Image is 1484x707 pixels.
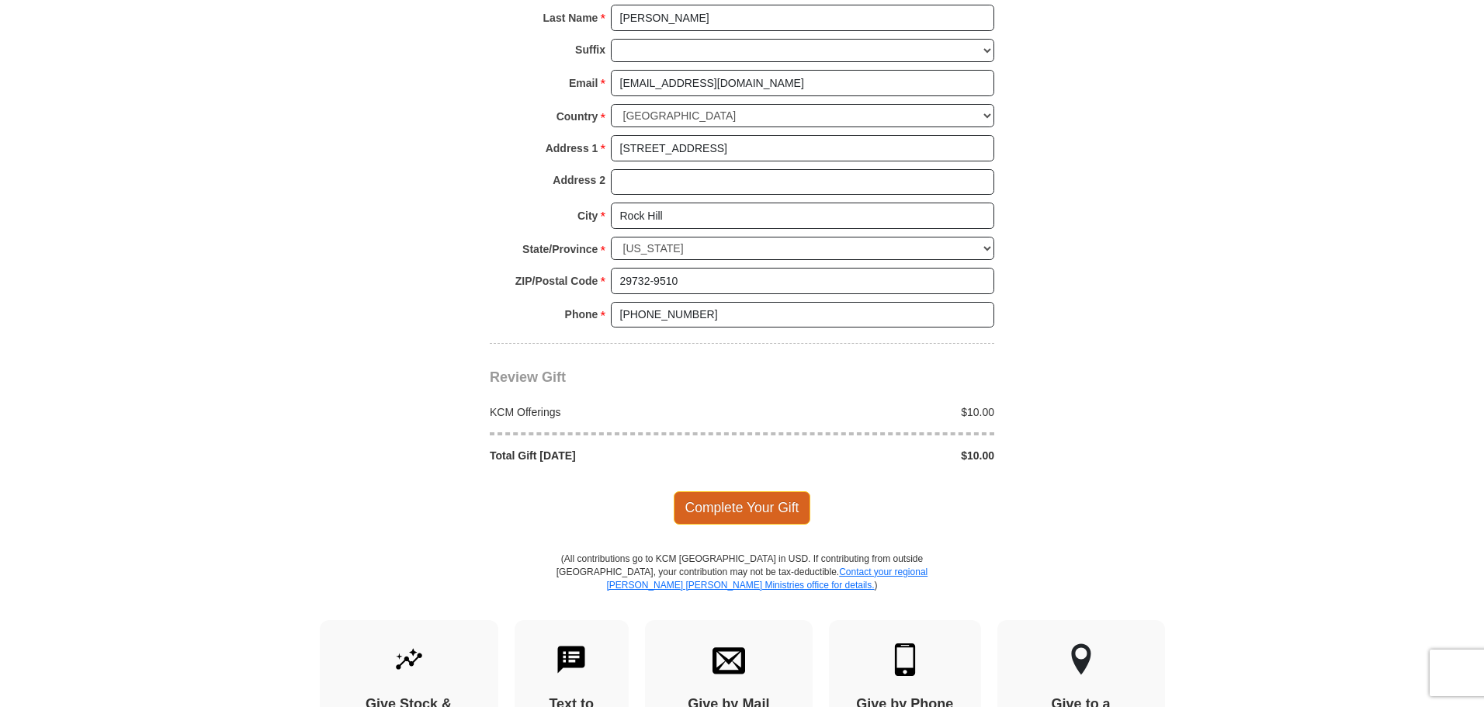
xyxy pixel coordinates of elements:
[543,7,598,29] strong: Last Name
[546,137,598,159] strong: Address 1
[1070,643,1092,676] img: other-region
[393,643,425,676] img: give-by-stock.svg
[482,404,743,420] div: KCM Offerings
[606,567,928,591] a: Contact your regional [PERSON_NAME] [PERSON_NAME] Ministries office for details.
[553,169,605,191] strong: Address 2
[556,553,928,620] p: (All contributions go to KCM [GEOGRAPHIC_DATA] in USD. If contributing from outside [GEOGRAPHIC_D...
[490,369,566,385] span: Review Gift
[569,72,598,94] strong: Email
[555,643,588,676] img: text-to-give.svg
[674,491,811,524] span: Complete Your Gift
[556,106,598,127] strong: Country
[577,205,598,227] strong: City
[742,448,1003,463] div: $10.00
[713,643,745,676] img: envelope.svg
[742,404,1003,420] div: $10.00
[522,238,598,260] strong: State/Province
[889,643,921,676] img: mobile.svg
[565,303,598,325] strong: Phone
[482,448,743,463] div: Total Gift [DATE]
[515,270,598,292] strong: ZIP/Postal Code
[575,39,605,61] strong: Suffix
